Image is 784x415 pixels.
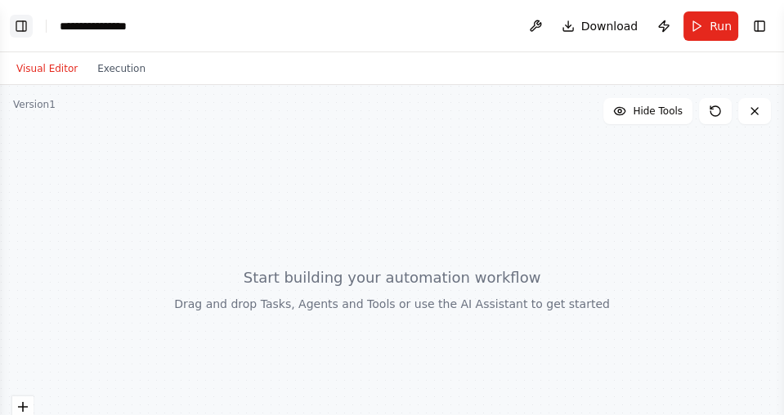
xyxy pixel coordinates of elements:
[748,15,771,38] button: Show right sidebar
[13,98,56,111] div: Version 1
[633,105,683,118] span: Hide Tools
[10,15,33,38] button: Show left sidebar
[555,11,645,41] button: Download
[581,18,638,34] span: Download
[603,98,692,124] button: Hide Tools
[87,59,155,78] button: Execution
[683,11,738,41] button: Run
[7,59,87,78] button: Visual Editor
[60,18,141,34] nav: breadcrumb
[710,18,732,34] span: Run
